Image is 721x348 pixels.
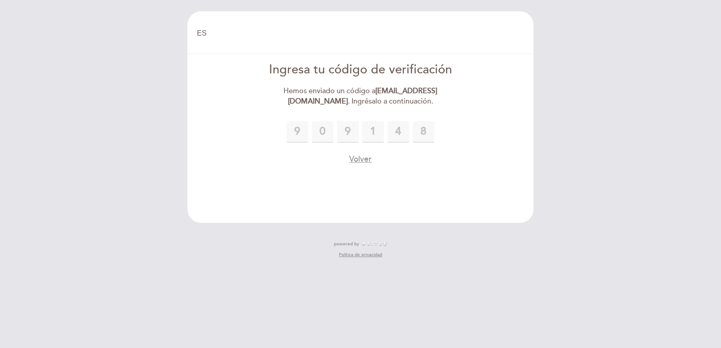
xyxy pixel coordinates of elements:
[312,121,333,143] input: 0
[257,61,464,79] div: Ingresa tu código de verificación
[334,241,387,247] a: powered by
[334,241,359,247] span: powered by
[413,121,434,143] input: 0
[288,86,438,106] strong: [EMAIL_ADDRESS][DOMAIN_NAME]
[361,242,387,246] img: MEITRE
[339,252,382,258] a: Política de privacidad
[257,86,464,107] div: Hemos enviado un código a . Ingrésalo a continuación.
[349,154,372,165] button: Volver
[388,121,409,143] input: 0
[287,121,308,143] input: 0
[337,121,359,143] input: 0
[362,121,384,143] input: 0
